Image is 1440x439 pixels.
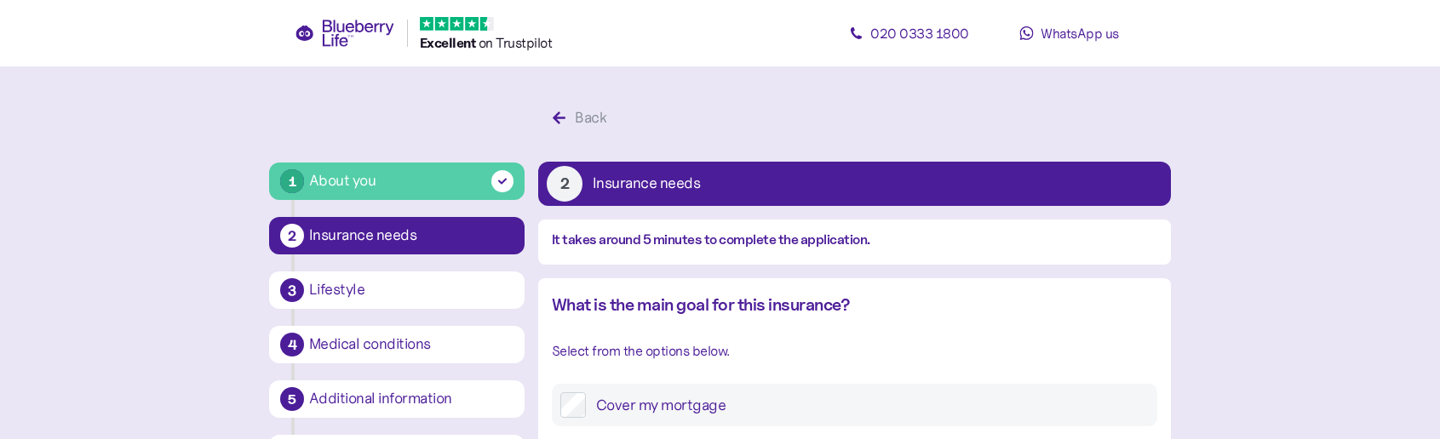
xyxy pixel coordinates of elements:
div: Additional information [309,391,513,407]
a: 020 0333 1800 [833,16,986,50]
div: 2 [547,166,582,202]
div: 1 [280,169,304,193]
span: on Trustpilot [479,34,553,51]
span: Excellent ️ [420,34,479,51]
div: About you [309,169,376,192]
div: Lifestyle [309,282,513,298]
div: Insurance needs [309,228,513,243]
div: It takes around 5 minutes to complete the application. [552,230,1157,251]
button: 1About you [269,162,525,200]
button: 4Medical conditions [269,326,525,363]
label: Cover my mortgage [586,392,1149,418]
span: 020 0333 1800 [870,25,969,42]
div: 2 [280,224,304,248]
div: 5 [280,387,304,411]
a: WhatsApp us [993,16,1146,50]
span: WhatsApp us [1041,25,1119,42]
div: What is the main goal for this insurance? [552,292,1157,318]
div: Medical conditions [309,337,513,352]
button: 3Lifestyle [269,271,525,309]
button: 2Insurance needs [269,217,525,254]
button: Back [538,100,626,136]
div: Insurance needs [593,176,701,191]
button: 2Insurance needs [538,162,1171,206]
div: Back [575,106,606,129]
div: 3 [280,278,304,302]
button: 5Additional information [269,380,525,418]
div: 4 [280,333,304,356]
div: Select from the options below. [552,340,1157,362]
